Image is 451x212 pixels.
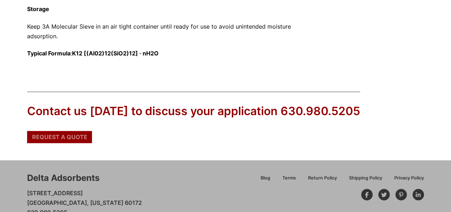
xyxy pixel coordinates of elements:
span: Return Policy [308,176,337,180]
a: Blog [255,174,276,186]
span: Shipping Policy [349,176,382,180]
span: Request a Quote [32,134,87,140]
a: Shipping Policy [343,174,388,186]
span: Blog [261,176,270,180]
div: Contact us [DATE] to discuss your application 630.980.5205 [27,103,360,119]
p: : [27,49,303,58]
p: Keep 3A Molecular Sieve in an air tight container until ready for use to avoid unintended moistur... [27,22,303,41]
a: Return Policy [302,174,343,186]
a: Request a Quote [27,131,92,143]
span: Privacy Policy [394,176,424,180]
span: Terms [282,176,296,180]
strong: K12 [(Al02)12(SiO2)12] · nH2O [72,50,159,57]
strong: Storage [27,5,49,13]
strong: Typical Formula [27,50,71,57]
div: Delta Adsorbents [27,172,99,184]
a: Terms [276,174,302,186]
a: Privacy Policy [388,174,424,186]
